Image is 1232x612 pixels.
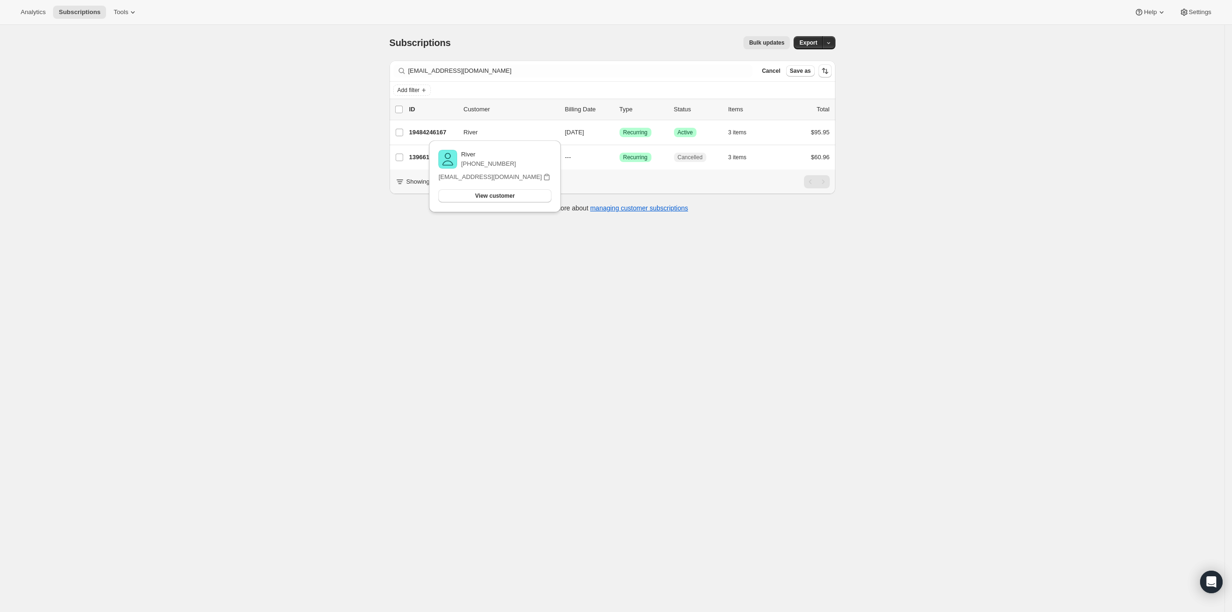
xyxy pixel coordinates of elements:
span: 3 items [728,129,747,136]
button: View customer [438,189,551,202]
span: $60.96 [811,154,830,161]
span: Subscriptions [390,38,451,48]
button: Settings [1174,6,1217,19]
span: Save as [790,67,811,75]
p: Learn more about [536,203,688,213]
span: [DATE] [565,129,584,136]
span: 3 items [728,154,747,161]
button: Help [1129,6,1171,19]
nav: Pagination [804,175,830,188]
span: Active [678,129,693,136]
button: Sort the results [819,64,832,77]
span: Recurring [623,129,648,136]
div: Type [620,105,666,114]
button: River [458,125,552,140]
span: View customer [475,192,514,200]
p: River [461,150,516,159]
button: Tools [108,6,143,19]
span: Bulk updates [749,39,784,46]
button: 3 items [728,126,757,139]
span: Export [799,39,817,46]
p: Total [817,105,829,114]
p: 19484246167 [409,128,456,137]
p: 13966180503 [409,153,456,162]
button: Save as [786,65,815,77]
span: Add filter [398,86,420,94]
span: Help [1144,8,1156,16]
span: --- [565,154,571,161]
p: [PHONE_NUMBER] [461,159,516,169]
p: Billing Date [565,105,612,114]
button: 3 items [728,151,757,164]
div: Open Intercom Messenger [1200,571,1223,593]
button: Analytics [15,6,51,19]
div: 13966180503River---SuccessRecurringCancelled3 items$60.96 [409,151,830,164]
div: IDCustomerBilling DateTypeStatusItemsTotal [409,105,830,114]
span: Analytics [21,8,46,16]
button: Bulk updates [743,36,790,49]
button: Cancel [758,65,784,77]
p: ID [409,105,456,114]
button: Add filter [393,85,431,96]
div: Items [728,105,775,114]
img: variant image [438,150,457,169]
span: Tools [114,8,128,16]
span: Cancelled [678,154,703,161]
a: managing customer subscriptions [590,204,688,212]
p: Customer [464,105,558,114]
input: Filter subscribers [408,64,753,77]
span: $95.95 [811,129,830,136]
p: Status [674,105,721,114]
span: River [464,128,478,137]
span: Cancel [762,67,780,75]
p: [EMAIL_ADDRESS][DOMAIN_NAME] [438,172,542,182]
p: Showing 1 to 2 of 2 [406,177,459,186]
span: Settings [1189,8,1211,16]
button: Export [794,36,823,49]
span: Recurring [623,154,648,161]
span: Subscriptions [59,8,100,16]
div: 19484246167River[DATE]SuccessRecurringSuccessActive3 items$95.95 [409,126,830,139]
button: Subscriptions [53,6,106,19]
